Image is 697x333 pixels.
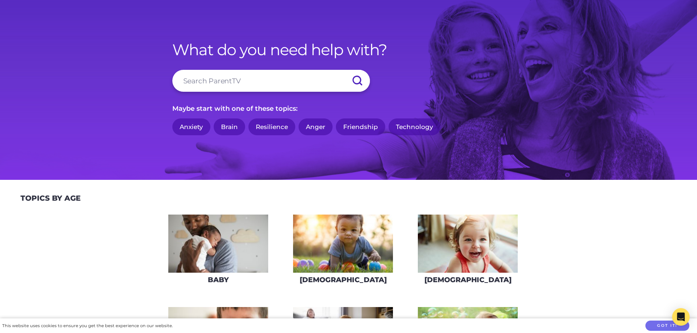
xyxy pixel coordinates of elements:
a: Friendship [336,118,385,136]
a: [DEMOGRAPHIC_DATA] [293,214,393,289]
h3: Baby [208,276,229,284]
h2: Topics By Age [20,194,80,203]
h3: [DEMOGRAPHIC_DATA] [300,276,387,284]
img: iStock-620709410-275x160.jpg [293,215,393,273]
h1: What do you need help with? [172,41,525,59]
a: Anger [299,118,333,136]
a: Resilience [248,118,295,136]
a: Baby [168,214,269,289]
a: Technology [389,118,441,136]
p: Maybe start with one of these topics: [172,103,525,114]
button: Got it! [645,321,689,331]
div: Open Intercom Messenger [672,308,690,326]
input: Search ParentTV [172,70,370,92]
a: Brain [214,118,245,136]
h3: [DEMOGRAPHIC_DATA] [424,276,511,284]
a: Anxiety [172,118,210,136]
a: [DEMOGRAPHIC_DATA] [417,214,518,289]
div: This website uses cookies to ensure you get the best experience on our website. [2,322,173,330]
input: Submit [344,70,370,92]
img: iStock-678589610_super-275x160.jpg [418,215,518,273]
img: AdobeStock_144860523-275x160.jpeg [168,215,268,273]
